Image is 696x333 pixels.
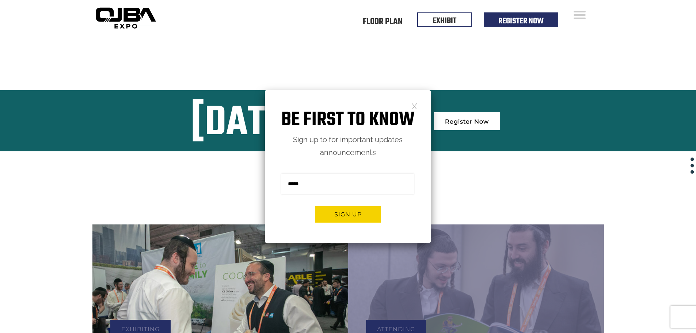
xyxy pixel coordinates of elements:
input: Enter your email address [9,89,133,105]
a: Register Now [498,15,544,27]
p: Sign up to for important updates announcements [265,133,431,159]
input: Enter your last name [9,68,133,84]
div: Minimize live chat window [120,4,137,21]
textarea: Type your message and click 'Submit' [9,111,133,219]
a: EXHIBIT [433,15,456,27]
em: Submit [107,225,133,235]
button: Sign up [315,206,381,223]
a: Register Now [434,112,500,130]
h1: Be first to know [265,109,431,132]
a: Close [411,103,418,109]
div: Leave a message [38,41,123,50]
div: [DATE] [191,107,297,140]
